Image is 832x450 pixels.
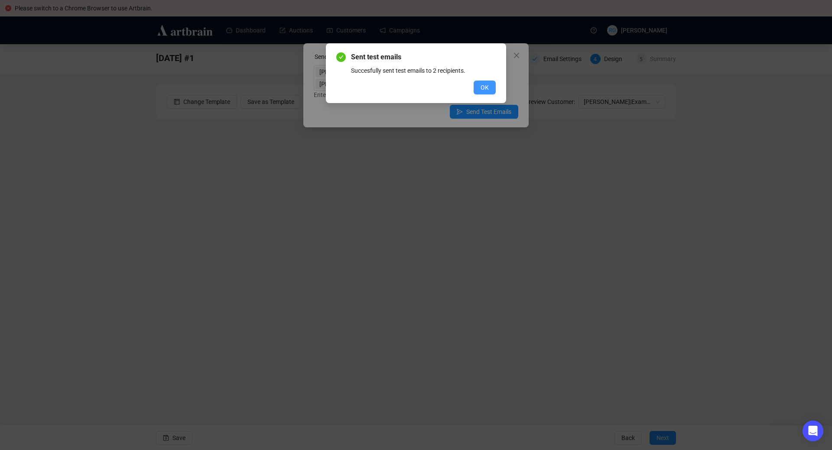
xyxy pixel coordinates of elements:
button: OK [474,81,496,94]
div: Succesfully sent test emails to 2 recipients. [351,66,496,75]
span: check-circle [336,52,346,62]
span: OK [481,83,489,92]
div: Open Intercom Messenger [803,421,823,441]
span: Sent test emails [351,52,496,62]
